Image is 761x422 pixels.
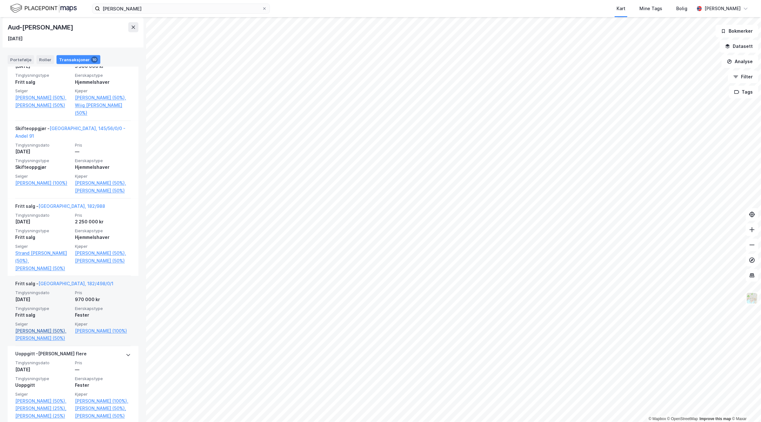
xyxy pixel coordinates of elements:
[15,306,71,311] span: Tinglysningstype
[75,290,131,295] span: Pris
[75,412,131,420] a: [PERSON_NAME] (50%)
[15,202,105,213] div: Fritt salg -
[720,40,758,53] button: Datasett
[75,228,131,234] span: Eierskapstype
[37,55,54,64] div: Roller
[704,5,741,12] div: [PERSON_NAME]
[15,148,71,155] div: [DATE]
[75,392,131,397] span: Kjøper
[75,213,131,218] span: Pris
[75,360,131,366] span: Pris
[15,213,71,218] span: Tinglysningsdato
[75,376,131,381] span: Eierskapstype
[75,148,131,155] div: —
[15,163,71,171] div: Skifteoppgjør
[15,290,71,295] span: Tinglysningsdato
[15,334,71,342] a: [PERSON_NAME] (50%)
[676,5,687,12] div: Bolig
[15,321,71,327] span: Selger
[15,350,87,360] div: Uoppgitt - [PERSON_NAME] flere
[15,244,71,249] span: Selger
[15,265,71,272] a: [PERSON_NAME] (50%)
[617,5,625,12] div: Kart
[75,366,131,373] div: —
[75,88,131,94] span: Kjøper
[100,4,262,13] input: Søk på adresse, matrikkel, gårdeiere, leietakere eller personer
[15,311,71,319] div: Fritt salg
[15,412,71,420] a: [PERSON_NAME] (25%)
[75,381,131,389] div: Fester
[15,280,113,290] div: Fritt salg -
[75,94,131,102] a: [PERSON_NAME] (50%),
[75,296,131,303] div: 970 000 kr
[746,292,758,304] img: Z
[649,417,666,421] a: Mapbox
[15,249,71,265] a: Strand [PERSON_NAME] (50%),
[716,25,758,37] button: Bokmerker
[15,392,71,397] span: Selger
[75,249,131,257] a: [PERSON_NAME] (50%),
[667,417,698,421] a: OpenStreetMap
[15,360,71,366] span: Tinglysningsdato
[15,327,71,335] a: [PERSON_NAME] (50%),
[75,257,131,265] a: [PERSON_NAME] (50%)
[8,55,34,64] div: Portefølje
[15,73,71,78] span: Tinglysningstype
[15,228,71,234] span: Tinglysningstype
[75,174,131,179] span: Kjøper
[15,405,71,412] a: [PERSON_NAME] (25%),
[728,70,758,83] button: Filter
[15,142,71,148] span: Tinglysningsdato
[15,366,71,373] div: [DATE]
[15,179,71,187] a: [PERSON_NAME] (100%)
[8,22,75,32] div: Aud-[PERSON_NAME]
[75,78,131,86] div: Hjemmelshaver
[15,88,71,94] span: Selger
[15,78,71,86] div: Fritt salg
[75,306,131,311] span: Eierskapstype
[75,327,131,335] a: [PERSON_NAME] (100%)
[15,125,131,142] div: Skifteoppgjør -
[15,218,71,226] div: [DATE]
[38,281,113,286] a: [GEOGRAPHIC_DATA], 182/498/0/1
[8,35,23,43] div: [DATE]
[15,397,71,405] a: [PERSON_NAME] (50%),
[75,179,131,187] a: [PERSON_NAME] (50%),
[700,417,731,421] a: Improve this map
[15,376,71,381] span: Tinglysningstype
[75,397,131,405] a: [PERSON_NAME] (100%),
[75,218,131,226] div: 2 250 000 kr
[75,73,131,78] span: Eierskapstype
[75,142,131,148] span: Pris
[75,321,131,327] span: Kjøper
[75,187,131,195] a: [PERSON_NAME] (50%)
[729,392,761,422] iframe: Chat Widget
[75,163,131,171] div: Hjemmelshaver
[15,381,71,389] div: Uoppgitt
[91,56,98,63] div: 10
[639,5,662,12] div: Mine Tags
[75,234,131,241] div: Hjemmelshaver
[75,158,131,163] span: Eierskapstype
[75,311,131,319] div: Fester
[722,55,758,68] button: Analyse
[38,203,105,209] a: [GEOGRAPHIC_DATA], 182/988
[57,55,100,64] div: Transaksjoner
[15,234,71,241] div: Fritt salg
[75,405,131,412] a: [PERSON_NAME] (50%),
[15,174,71,179] span: Selger
[15,296,71,303] div: [DATE]
[15,126,125,139] a: [GEOGRAPHIC_DATA], 145/56/0/0 - Andel 91
[75,102,131,117] a: Wiig [PERSON_NAME] (50%)
[15,158,71,163] span: Tinglysningstype
[15,94,71,102] a: [PERSON_NAME] (50%),
[75,244,131,249] span: Kjøper
[729,86,758,98] button: Tags
[10,3,77,14] img: logo.f888ab2527a4732fd821a326f86c7f29.svg
[15,102,71,109] a: [PERSON_NAME] (50%)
